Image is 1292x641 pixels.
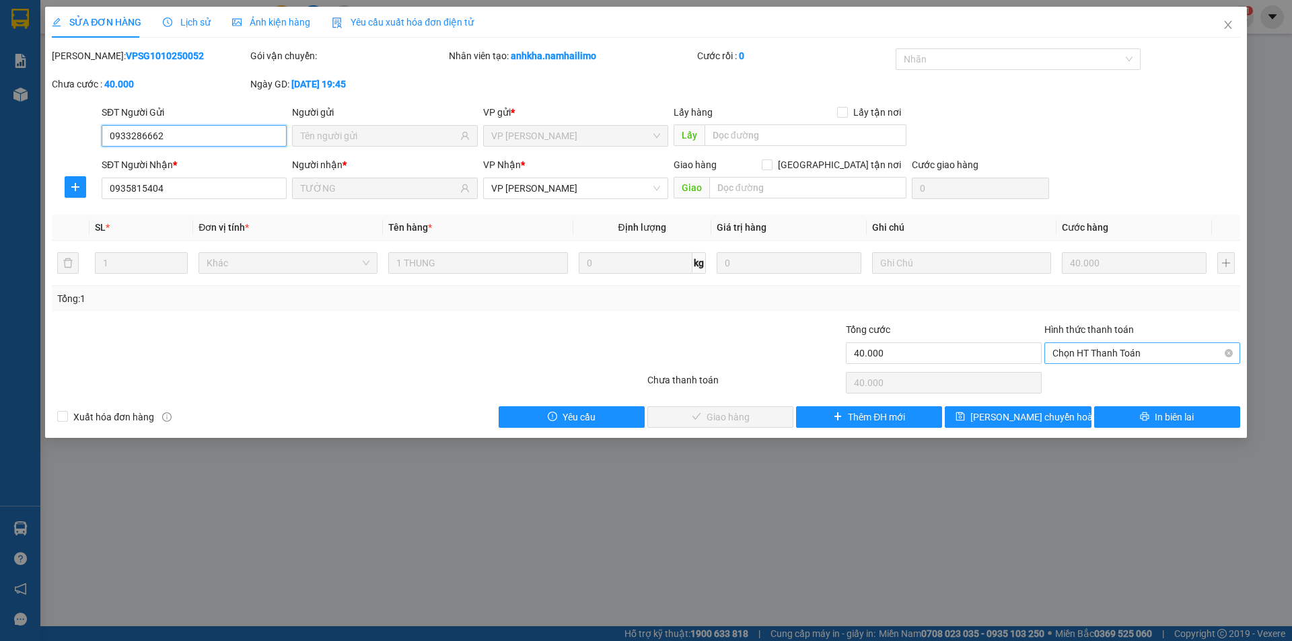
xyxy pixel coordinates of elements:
[912,178,1049,199] input: Cước giao hàng
[332,17,343,28] img: icon
[332,17,474,28] span: Yêu cầu xuất hóa đơn điện tử
[618,222,666,233] span: Định lượng
[1217,252,1235,274] button: plus
[970,410,1098,424] span: [PERSON_NAME] chuyển hoàn
[52,48,248,63] div: [PERSON_NAME]:
[1209,7,1247,44] button: Close
[1225,349,1233,357] span: close-circle
[773,157,906,172] span: [GEOGRAPHIC_DATA] tận nơi
[250,77,446,91] div: Ngày GD:
[705,124,906,146] input: Dọc đường
[1062,222,1108,233] span: Cước hàng
[1155,410,1194,424] span: In biên lai
[163,17,211,28] span: Lịch sử
[52,17,61,27] span: edit
[292,105,477,120] div: Người gửi
[232,17,242,27] span: picture
[1062,252,1207,274] input: 0
[460,184,470,193] span: user
[300,181,457,196] input: Tên người nhận
[511,50,596,61] b: anhkha.namhailimo
[163,17,172,27] span: clock-circle
[674,177,709,198] span: Giao
[162,412,172,422] span: info-circle
[867,215,1056,241] th: Ghi chú
[709,177,906,198] input: Dọc đường
[300,128,457,143] input: Tên người gửi
[739,50,744,61] b: 0
[483,159,521,170] span: VP Nhận
[848,105,906,120] span: Lấy tận nơi
[1223,20,1233,30] span: close
[291,79,346,89] b: [DATE] 19:45
[460,131,470,141] span: user
[292,157,477,172] div: Người nhận
[848,410,905,424] span: Thêm ĐH mới
[102,105,287,120] div: SĐT Người Gửi
[912,159,978,170] label: Cước giao hàng
[65,176,86,198] button: plus
[1052,343,1232,363] span: Chọn HT Thanh Toán
[68,410,159,424] span: Xuất hóa đơn hàng
[1094,406,1240,428] button: printerIn biên lai
[646,373,845,396] div: Chưa thanh toán
[499,406,645,428] button: exclamation-circleYêu cầu
[483,105,668,120] div: VP gửi
[833,412,842,422] span: plus
[647,406,793,428] button: checkGiao hàng
[674,107,713,118] span: Lấy hàng
[57,291,499,306] div: Tổng: 1
[674,159,717,170] span: Giao hàng
[388,252,567,274] input: VD: Bàn, Ghế
[199,222,249,233] span: Đơn vị tính
[697,48,893,63] div: Cước rồi :
[491,126,660,146] span: VP Phạm Ngũ Lão
[104,79,134,89] b: 40.000
[126,50,204,61] b: VPSG1010250052
[548,412,557,422] span: exclamation-circle
[1140,412,1149,422] span: printer
[796,406,942,428] button: plusThêm ĐH mới
[102,157,287,172] div: SĐT Người Nhận
[388,222,432,233] span: Tên hàng
[692,252,706,274] span: kg
[717,252,861,274] input: 0
[57,252,79,274] button: delete
[207,253,369,273] span: Khác
[872,252,1051,274] input: Ghi Chú
[956,412,965,422] span: save
[52,17,141,28] span: SỬA ĐƠN HÀNG
[1044,324,1134,335] label: Hình thức thanh toán
[491,178,660,198] span: VP Phan Thiết
[449,48,694,63] div: Nhân viên tạo:
[563,410,596,424] span: Yêu cầu
[674,124,705,146] span: Lấy
[945,406,1091,428] button: save[PERSON_NAME] chuyển hoàn
[846,324,890,335] span: Tổng cước
[250,48,446,63] div: Gói vận chuyển:
[65,182,85,192] span: plus
[95,222,106,233] span: SL
[232,17,310,28] span: Ảnh kiện hàng
[52,77,248,91] div: Chưa cước :
[717,222,766,233] span: Giá trị hàng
